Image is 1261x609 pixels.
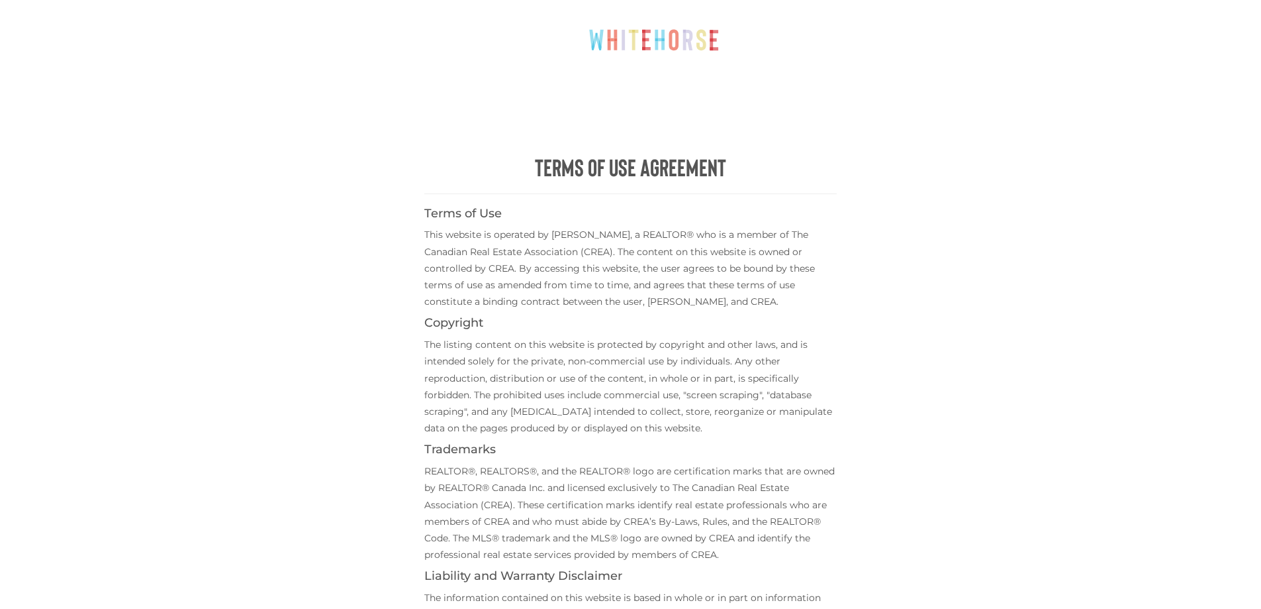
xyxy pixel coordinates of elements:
a: About [PERSON_NAME] [687,82,854,108]
a: Home [314,82,367,108]
a: Call or Text [PERSON_NAME]: [PHONE_NUMBER] [759,11,996,45]
h1: Terms of Use Agreement [424,154,837,180]
h4: Copyright [424,317,837,330]
nav: Menu [267,82,995,108]
span: Call or Text [PERSON_NAME]: [PHONE_NUMBER] [775,19,980,37]
h4: Trademarks [424,443,837,457]
p: REALTOR®, REALTORS®, and the REALTOR® logo are certification marks that are owned by REALTOR® Can... [424,463,837,563]
a: Explore Whitehorse [384,82,530,108]
h4: Liability and Warranty Disclaimer [424,570,837,583]
a: Buy [546,82,601,108]
a: Listings [870,82,948,108]
h4: Terms of Use [424,207,837,221]
p: This website is operated by [PERSON_NAME], a REALTOR® who is a member of The Canadian Real Estate... [424,227,837,310]
a: Sell [618,82,671,108]
p: The listing content on this website is protected by copyright and other laws, and is intended sol... [424,337,837,437]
